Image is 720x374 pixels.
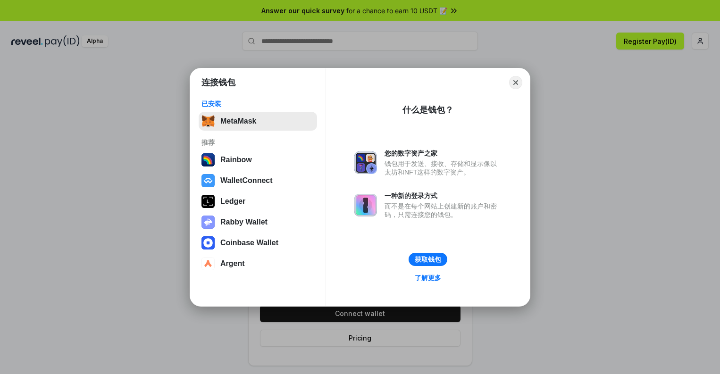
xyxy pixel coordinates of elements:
div: WalletConnect [220,176,273,185]
div: 获取钱包 [415,255,441,264]
h1: 连接钱包 [201,77,235,88]
div: 什么是钱包？ [402,104,453,116]
button: Close [509,76,522,89]
button: Ledger [199,192,317,211]
button: MetaMask [199,112,317,131]
img: svg+xml,%3Csvg%20width%3D%2228%22%20height%3D%2228%22%20viewBox%3D%220%200%2028%2028%22%20fill%3D... [201,174,215,187]
div: 一种新的登录方式 [385,191,502,200]
div: 推荐 [201,138,314,147]
button: 获取钱包 [409,253,447,266]
img: svg+xml,%3Csvg%20xmlns%3D%22http%3A%2F%2Fwww.w3.org%2F2000%2Fsvg%22%20width%3D%2228%22%20height%3... [201,195,215,208]
img: svg+xml,%3Csvg%20xmlns%3D%22http%3A%2F%2Fwww.w3.org%2F2000%2Fsvg%22%20fill%3D%22none%22%20viewBox... [354,194,377,216]
div: Coinbase Wallet [220,239,278,247]
div: 钱包用于发送、接收、存储和显示像以太坊和NFT这样的数字资产。 [385,159,502,176]
img: svg+xml,%3Csvg%20width%3D%2228%22%20height%3D%2228%22%20viewBox%3D%220%200%2028%2028%22%20fill%3D... [201,236,215,249]
img: svg+xml,%3Csvg%20width%3D%22120%22%20height%3D%22120%22%20viewBox%3D%220%200%20120%20120%22%20fil... [201,153,215,166]
div: 了解更多 [415,274,441,282]
button: Coinbase Wallet [199,233,317,252]
div: MetaMask [220,117,256,125]
div: Rainbow [220,156,252,164]
img: svg+xml,%3Csvg%20width%3D%2228%22%20height%3D%2228%22%20viewBox%3D%220%200%2028%2028%22%20fill%3D... [201,257,215,270]
button: Argent [199,254,317,273]
button: Rainbow [199,150,317,169]
div: Rabby Wallet [220,218,268,226]
div: 您的数字资产之家 [385,149,502,158]
div: 而不是在每个网站上创建新的账户和密码，只需连接您的钱包。 [385,202,502,219]
img: svg+xml,%3Csvg%20xmlns%3D%22http%3A%2F%2Fwww.w3.org%2F2000%2Fsvg%22%20fill%3D%22none%22%20viewBox... [354,151,377,174]
button: WalletConnect [199,171,317,190]
img: svg+xml,%3Csvg%20xmlns%3D%22http%3A%2F%2Fwww.w3.org%2F2000%2Fsvg%22%20fill%3D%22none%22%20viewBox... [201,216,215,229]
button: Rabby Wallet [199,213,317,232]
div: Ledger [220,197,245,206]
div: Argent [220,259,245,268]
div: 已安装 [201,100,314,108]
img: svg+xml,%3Csvg%20fill%3D%22none%22%20height%3D%2233%22%20viewBox%3D%220%200%2035%2033%22%20width%... [201,115,215,128]
a: 了解更多 [409,272,447,284]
